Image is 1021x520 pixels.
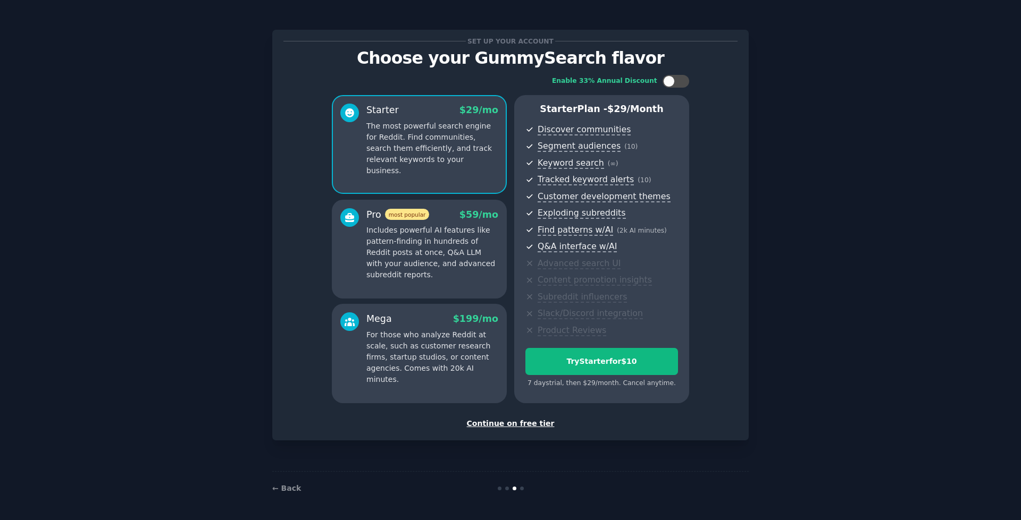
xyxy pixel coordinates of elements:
[538,241,617,252] span: Q&A interface w/AI
[459,105,498,115] span: $ 29 /mo
[366,329,498,385] p: For those who analyze Reddit at scale, such as customer research firms, startup studios, or conte...
[466,36,556,47] span: Set up your account
[538,158,604,169] span: Keyword search
[607,104,664,114] span: $ 29 /month
[366,312,392,326] div: Mega
[525,379,678,388] div: 7 days trial, then $ 29 /month . Cancel anytime.
[538,325,606,336] span: Product Reviews
[526,356,677,367] div: Try Starter for $10
[366,121,498,176] p: The most powerful search engine for Reddit. Find communities, search them efficiently, and track ...
[538,292,627,303] span: Subreddit influencers
[538,191,671,202] span: Customer development themes
[366,225,498,280] p: Includes powerful AI features like pattern-finding in hundreds of Reddit posts at once, Q&A LLM w...
[538,208,625,219] span: Exploding subreddits
[538,308,643,319] span: Slack/Discord integration
[525,348,678,375] button: TryStarterfor$10
[538,174,634,185] span: Tracked keyword alerts
[366,104,399,117] div: Starter
[538,258,621,269] span: Advanced search UI
[366,208,429,221] div: Pro
[538,225,613,236] span: Find patterns w/AI
[525,103,678,116] p: Starter Plan -
[552,76,657,86] div: Enable 33% Annual Discount
[624,143,638,150] span: ( 10 )
[283,418,738,429] div: Continue on free tier
[617,227,667,234] span: ( 2k AI minutes )
[608,160,618,167] span: ( ∞ )
[459,209,498,220] span: $ 59 /mo
[385,209,430,220] span: most popular
[538,141,621,152] span: Segment audiences
[453,313,498,324] span: $ 199 /mo
[538,275,652,286] span: Content promotion insights
[272,484,301,492] a: ← Back
[283,49,738,67] p: Choose your GummySearch flavor
[638,176,651,184] span: ( 10 )
[538,124,631,135] span: Discover communities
